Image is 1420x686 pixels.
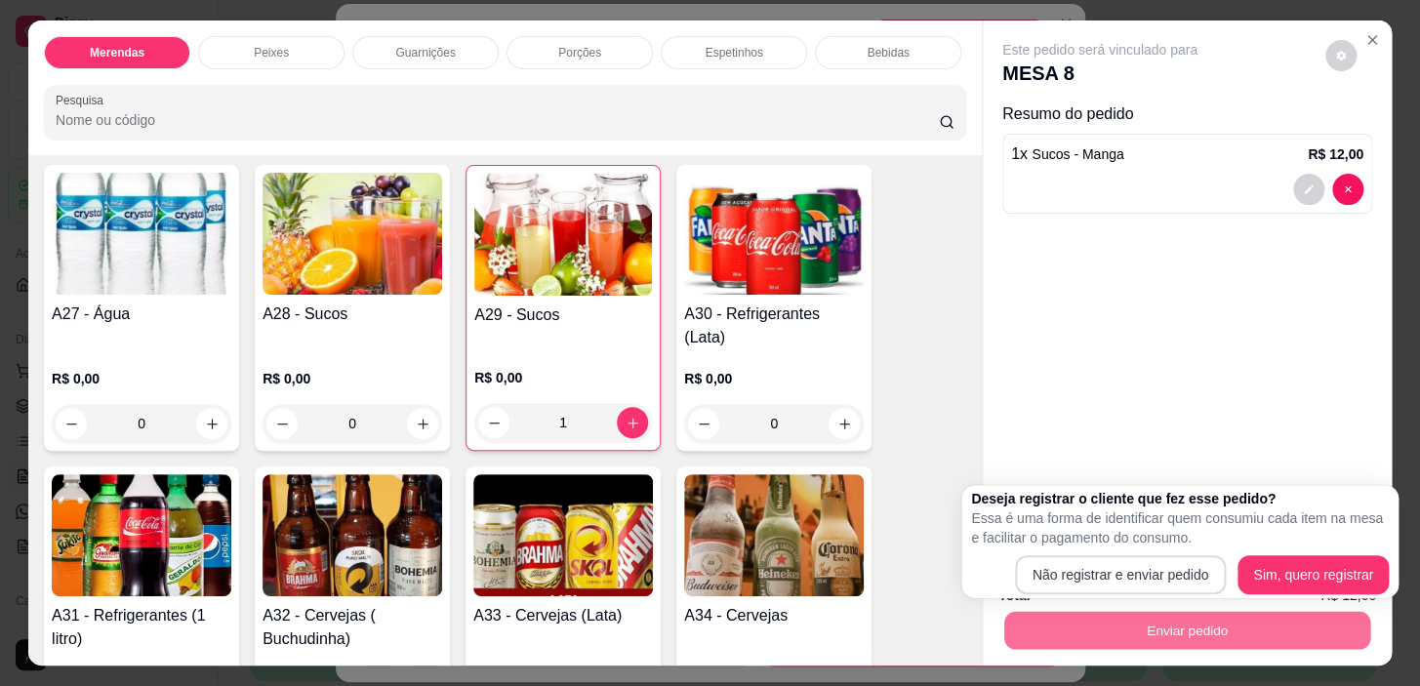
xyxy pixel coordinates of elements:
[90,45,144,61] p: Merendas
[1357,24,1388,56] button: Close
[998,587,1030,603] strong: Total
[867,45,909,61] p: Bebidas
[474,368,652,387] p: R$ 0,00
[684,369,864,388] p: R$ 0,00
[473,604,653,627] h4: A33 - Cervejas (Lata)
[474,303,652,327] h4: A29 - Sucos
[1293,174,1324,205] button: decrease-product-quantity
[52,604,231,651] h4: A31 - Refrigerantes (1 litro)
[263,303,442,326] h4: A28 - Sucos
[1011,142,1124,166] p: 1 x
[1015,555,1227,594] button: Não registrar e enviar pedido
[52,303,231,326] h4: A27 - Água
[395,45,455,61] p: Guarnições
[1002,60,1197,87] p: MESA 8
[52,369,231,388] p: R$ 0,00
[56,110,939,130] input: Pesquisa
[1308,144,1363,164] p: R$ 12,00
[971,508,1389,547] p: Essa é uma forma de identificar quem consumiu cada item na mesa e facilitar o pagamento do consumo.
[56,92,110,108] label: Pesquisa
[263,369,442,388] p: R$ 0,00
[558,45,601,61] p: Porções
[1004,612,1370,650] button: Enviar pedido
[684,474,864,596] img: product-image
[52,173,231,295] img: product-image
[263,604,442,651] h4: A32 - Cervejas ( Buchudinha)
[1002,40,1197,60] p: Este pedido será vinculado para
[1237,555,1389,594] button: Sim, quero registrar
[705,45,762,61] p: Espetinhos
[52,474,231,596] img: product-image
[263,474,442,596] img: product-image
[1002,102,1372,126] p: Resumo do pedido
[971,489,1389,508] h2: Deseja registrar o cliente que fez esse pedido?
[684,604,864,627] h4: A34 - Cervejas
[263,173,442,295] img: product-image
[684,173,864,295] img: product-image
[254,45,289,61] p: Peixes
[1325,40,1357,71] button: decrease-product-quantity
[1332,174,1363,205] button: decrease-product-quantity
[1032,146,1123,162] span: Sucos - Manga
[684,303,864,349] h4: A30 - Refrigerantes (Lata)
[474,174,652,296] img: product-image
[473,474,653,596] img: product-image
